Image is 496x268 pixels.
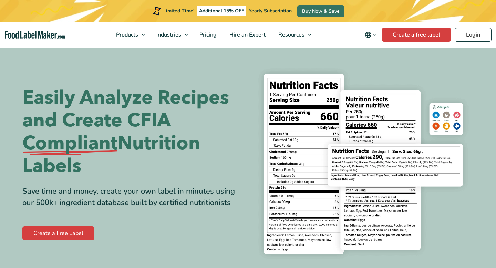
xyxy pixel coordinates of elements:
span: Yearly Subscription [249,8,292,14]
a: Create a free label [382,28,451,42]
a: Hire an Expert [223,22,270,48]
span: Industries [154,31,182,39]
span: Limited Time! [163,8,194,14]
span: Additional 15% OFF [197,6,246,16]
button: Change language [360,28,382,42]
a: Buy Now & Save [297,5,344,17]
h1: Easily Analyze Recipes and Create CFIA Nutrition Labels [22,86,243,177]
a: Industries [150,22,192,48]
a: Products [110,22,148,48]
a: Pricing [193,22,221,48]
span: Pricing [197,31,217,39]
a: Food Label Maker homepage [5,31,65,39]
a: Create a Free Label [22,226,94,240]
span: Resources [276,31,305,39]
span: Hire an Expert [227,31,266,39]
a: Login [455,28,492,42]
a: Resources [272,22,315,48]
span: Compliant [22,132,117,155]
div: Save time and money, create your own label in minutes using our 500k+ ingredient database built b... [22,186,243,208]
span: Products [114,31,139,39]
